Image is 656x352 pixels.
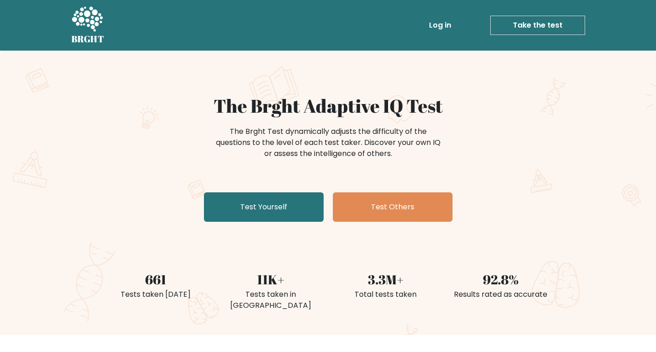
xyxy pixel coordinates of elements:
div: Tests taken [DATE] [104,289,208,300]
div: 3.3M+ [334,270,438,289]
a: Test Others [333,192,453,222]
a: Take the test [490,16,585,35]
a: Test Yourself [204,192,324,222]
h5: BRGHT [71,34,104,45]
div: Total tests taken [334,289,438,300]
a: BRGHT [71,4,104,47]
div: 11K+ [219,270,323,289]
div: Tests taken in [GEOGRAPHIC_DATA] [219,289,323,311]
a: Log in [425,16,455,35]
div: The Brght Test dynamically adjusts the difficulty of the questions to the level of each test take... [213,126,443,159]
div: 92.8% [449,270,553,289]
h1: The Brght Adaptive IQ Test [104,95,553,117]
div: Results rated as accurate [449,289,553,300]
div: 661 [104,270,208,289]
